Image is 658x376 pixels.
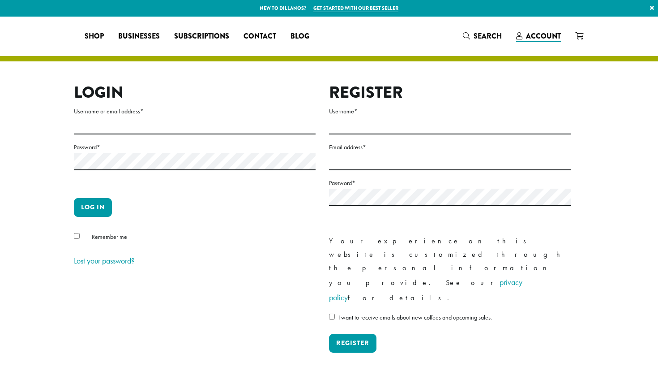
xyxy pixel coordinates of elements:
a: Shop [77,29,111,43]
h2: Register [329,83,571,102]
h2: Login [74,83,316,102]
span: Search [474,31,502,41]
a: Search [456,29,509,43]
label: Password [329,177,571,189]
span: Contact [244,31,276,42]
span: Account [526,31,561,41]
span: I want to receive emails about new coffees and upcoming sales. [338,313,492,321]
a: Get started with our best seller [313,4,398,12]
span: Blog [291,31,309,42]
span: Shop [85,31,104,42]
p: Your experience on this website is customized through the personal information you provide. See o... [329,234,571,305]
label: Password [74,142,316,153]
span: Remember me [92,233,127,241]
label: Username or email address [74,106,316,117]
span: Subscriptions [174,31,229,42]
label: Username [329,106,571,117]
button: Register [329,334,376,353]
button: Log in [74,198,112,217]
input: I want to receive emails about new coffees and upcoming sales. [329,314,335,320]
a: privacy policy [329,277,522,303]
span: Businesses [118,31,160,42]
a: Lost your password? [74,255,135,266]
label: Email address [329,142,571,153]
